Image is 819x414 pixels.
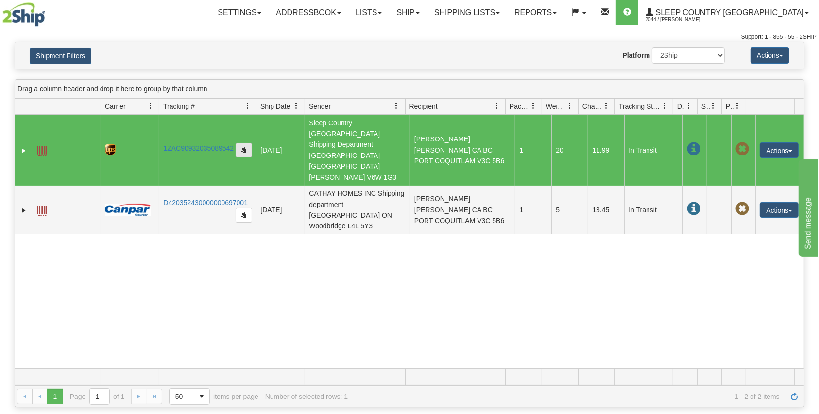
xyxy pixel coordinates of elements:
button: Actions [760,202,799,218]
a: Label [37,142,47,157]
span: 2044 / [PERSON_NAME] [646,15,718,25]
a: Refresh [786,389,802,404]
a: D420352430000000697001 [163,199,248,207]
button: Copy to clipboard [236,208,252,223]
a: Expand [19,206,29,215]
span: Weight [546,102,566,111]
td: 1 [515,186,551,235]
td: 5 [551,186,588,235]
td: [DATE] [256,186,305,235]
td: 11.99 [588,115,624,186]
a: Reports [507,0,564,25]
a: Delivery Status filter column settings [681,98,697,114]
a: Shipping lists [427,0,507,25]
td: In Transit [624,115,682,186]
span: select [194,389,209,404]
span: Page of 1 [70,388,125,405]
a: Pickup Status filter column settings [729,98,746,114]
button: Shipment Filters [30,48,91,64]
a: Lists [348,0,389,25]
span: 50 [175,392,188,401]
span: Sleep Country [GEOGRAPHIC_DATA] [653,8,804,17]
span: Ship Date [260,102,290,111]
a: Tracking Status filter column settings [656,98,673,114]
div: Support: 1 - 855 - 55 - 2SHIP [2,33,817,41]
a: Settings [210,0,269,25]
label: Platform [622,51,650,60]
button: Actions [751,47,789,64]
a: Weight filter column settings [562,98,578,114]
img: 8 - UPS [105,144,115,156]
span: 1 - 2 of 2 items [355,393,780,400]
td: In Transit [624,186,682,235]
div: Number of selected rows: 1 [265,393,348,400]
span: Page sizes drop down [169,388,210,405]
span: Page 1 [47,389,63,404]
span: Pickup Status [726,102,734,111]
a: Sleep Country [GEOGRAPHIC_DATA] 2044 / [PERSON_NAME] [638,0,816,25]
span: Sender [309,102,331,111]
span: In Transit [687,202,700,216]
td: 13.45 [588,186,624,235]
a: Tracking # filter column settings [239,98,256,114]
td: Sleep Country [GEOGRAPHIC_DATA] Shipping Department [GEOGRAPHIC_DATA] [GEOGRAPHIC_DATA][PERSON_NA... [305,115,410,186]
span: items per page [169,388,258,405]
span: Charge [582,102,603,111]
td: CATHAY HOMES INC Shipping department [GEOGRAPHIC_DATA] ON Woodbridge L4L 5Y3 [305,186,410,235]
a: Carrier filter column settings [142,98,159,114]
a: Charge filter column settings [598,98,614,114]
div: Send message [7,6,90,17]
img: logo2044.jpg [2,2,45,27]
td: [DATE] [256,115,305,186]
img: 14 - Canpar [105,204,151,216]
td: [PERSON_NAME] [PERSON_NAME] CA BC PORT COQUITLAM V3C 5B6 [410,115,515,186]
span: Pickup Not Assigned [735,142,749,156]
a: Expand [19,146,29,155]
td: [PERSON_NAME] [PERSON_NAME] CA BC PORT COQUITLAM V3C 5B6 [410,186,515,235]
a: Ship [389,0,427,25]
span: Packages [510,102,530,111]
button: Copy to clipboard [236,143,252,157]
a: Ship Date filter column settings [288,98,305,114]
span: Shipment Issues [701,102,710,111]
a: 1ZAC90932035089542 [163,144,234,152]
span: In Transit [687,142,700,156]
span: Delivery Status [677,102,685,111]
span: Tracking # [163,102,195,111]
a: Addressbook [269,0,348,25]
td: 20 [551,115,588,186]
span: Carrier [105,102,126,111]
span: Pickup Not Assigned [735,202,749,216]
span: Tracking Status [619,102,661,111]
a: Shipment Issues filter column settings [705,98,721,114]
input: Page 1 [90,389,109,404]
a: Sender filter column settings [389,98,405,114]
a: Packages filter column settings [525,98,542,114]
span: Recipient [409,102,438,111]
a: Recipient filter column settings [489,98,505,114]
a: Label [37,202,47,217]
button: Actions [760,142,799,158]
iframe: chat widget [797,157,818,257]
div: grid grouping header [15,80,804,99]
td: 1 [515,115,551,186]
